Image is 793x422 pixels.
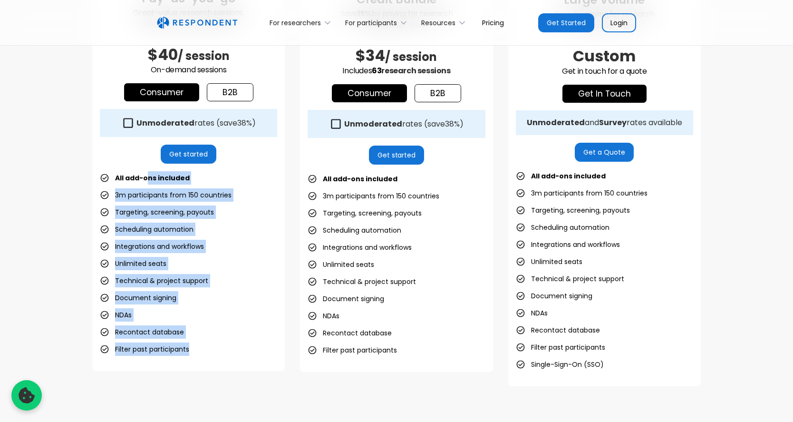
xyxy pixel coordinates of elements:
[516,306,548,320] li: NDAs
[602,13,636,32] a: Login
[100,325,184,339] li: Recontact database
[573,45,636,67] span: Custom
[308,275,416,288] li: Technical & project support
[516,272,624,285] li: Technical & project support
[531,171,606,181] strong: All add-ons included
[575,143,634,162] a: Get a Quote
[100,308,132,322] li: NDAs
[308,326,392,340] li: Recontact database
[308,309,339,323] li: NDAs
[178,48,230,64] span: / session
[415,84,461,102] a: b2b
[527,117,585,128] strong: Unmoderated
[516,289,592,303] li: Document signing
[369,146,425,165] a: Get started
[516,238,620,251] li: Integrations and workflows
[100,274,208,287] li: Technical & project support
[332,84,407,102] a: Consumer
[237,118,252,128] span: 38%
[115,173,190,183] strong: All add-ons included
[264,11,340,34] div: For researchers
[516,255,582,268] li: Unlimited seats
[381,65,450,76] span: research sessions
[308,206,422,220] li: Targeting, screening, payouts
[323,174,397,184] strong: All add-ons included
[100,223,193,236] li: Scheduling automation
[538,13,594,32] a: Get Started
[445,118,460,129] span: 38%
[308,258,374,271] li: Unlimited seats
[100,188,232,202] li: 3m participants from 150 countries
[344,119,464,129] div: rates (save )
[516,66,693,77] p: Get in touch for a quote
[308,292,384,305] li: Document signing
[308,224,401,237] li: Scheduling automation
[161,145,216,164] a: Get started
[527,118,682,128] div: and rates available
[308,65,485,77] p: Includes
[516,204,630,217] li: Targeting, screening, payouts
[100,257,166,270] li: Unlimited seats
[372,65,381,76] span: 63
[270,18,321,28] div: For researchers
[516,221,609,234] li: Scheduling automation
[100,206,214,219] li: Targeting, screening, payouts
[516,186,648,200] li: 3m participants from 150 countries
[385,49,437,65] span: / session
[157,17,237,29] a: home
[599,117,627,128] strong: Survey
[136,118,194,128] strong: Unmoderated
[100,343,189,356] li: Filter past participants
[308,241,412,254] li: Integrations and workflows
[416,11,474,34] div: Resources
[516,324,600,337] li: Recontact database
[207,83,253,101] a: b2b
[421,18,455,28] div: Resources
[148,44,178,65] span: $40
[100,291,176,304] li: Document signing
[356,45,385,66] span: $34
[308,189,439,203] li: 3m participants from 150 countries
[308,343,397,357] li: Filter past participants
[124,83,199,101] a: Consumer
[136,118,256,128] div: rates (save )
[474,11,512,34] a: Pricing
[340,11,416,34] div: For participants
[516,341,605,354] li: Filter past participants
[344,118,402,129] strong: Unmoderated
[100,64,277,76] p: On-demand sessions
[345,18,397,28] div: For participants
[100,240,204,253] li: Integrations and workflows
[157,17,237,29] img: Untitled UI logotext
[516,358,604,371] li: Single-Sign-On (SSO)
[562,85,647,103] a: get in touch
